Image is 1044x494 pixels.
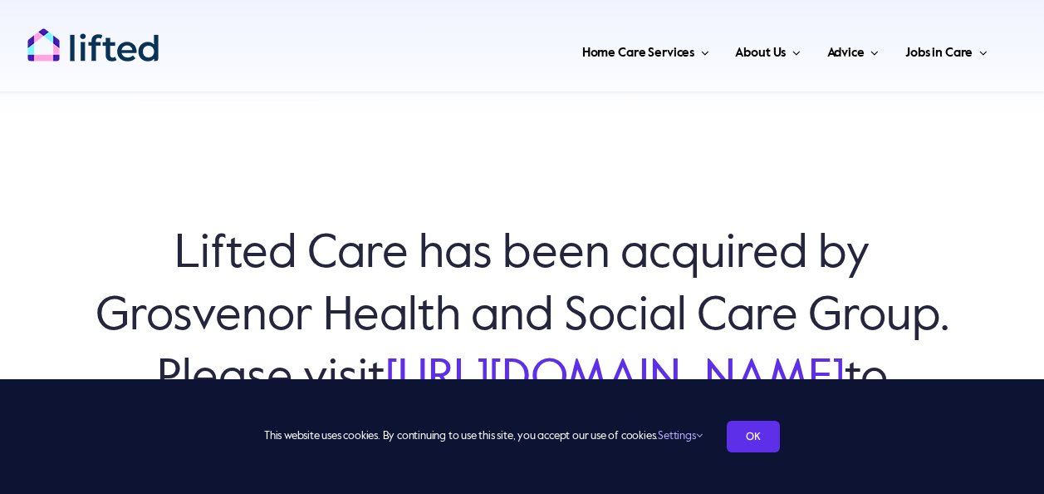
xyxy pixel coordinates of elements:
span: Jobs in Care [905,40,973,67]
span: Advice [827,40,865,67]
h6: Lifted Care has been acquired by Grosvenor Health and Social Care Group. Please visit to arrange ... [83,224,961,473]
nav: Main Menu [195,25,993,75]
a: lifted-logo [27,27,159,44]
a: OK [727,421,780,452]
a: Jobs in Care [900,25,993,75]
span: About Us [735,40,786,67]
span: Home Care Services [582,40,694,67]
span: This website uses cookies. By continuing to use this site, you accept our use of cookies. [264,423,702,450]
a: Home Care Services [577,25,714,75]
a: About Us [730,25,805,75]
a: Settings [658,431,702,442]
a: [URL][DOMAIN_NAME] [385,356,845,403]
a: Advice [822,25,884,75]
